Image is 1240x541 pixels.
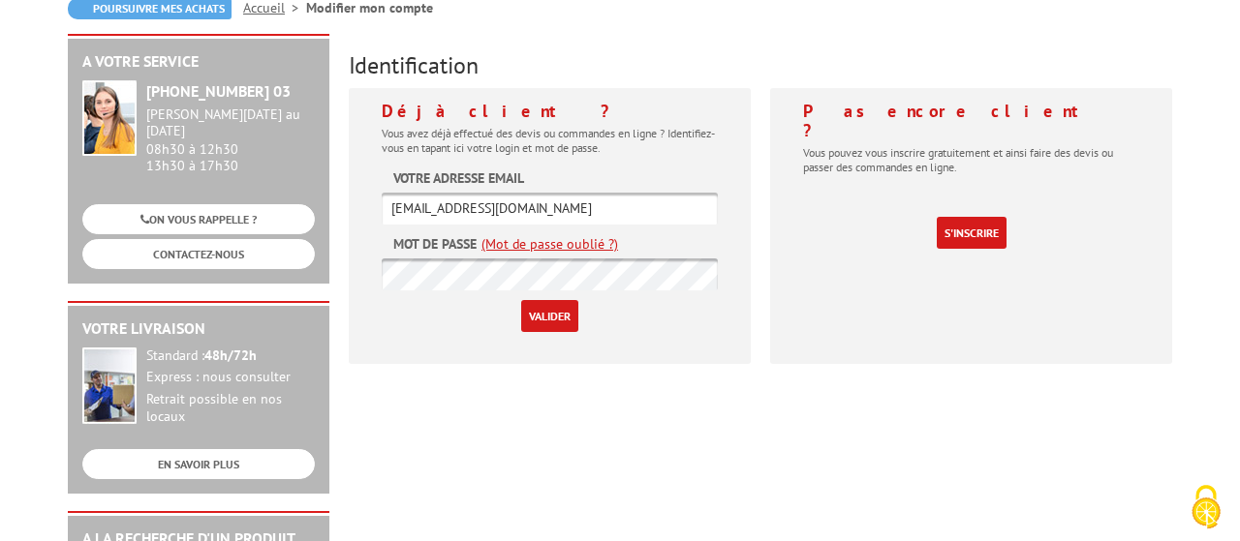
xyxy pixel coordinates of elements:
[803,145,1139,174] p: Vous pouvez vous inscrire gratuitement et ainsi faire des devis ou passer des commandes en ligne.
[82,347,137,424] img: widget-livraison.jpg
[146,106,315,173] div: 08h30 à 12h30 13h30 à 17h30
[204,346,257,364] strong: 48h/72h
[82,320,315,338] h2: Votre livraison
[521,300,578,332] input: Valider
[82,449,315,479] a: EN SAVOIR PLUS
[82,239,315,269] a: CONTACTEZ-NOUS
[481,234,618,254] a: (Mot de passe oublié ?)
[1172,475,1240,541] button: Cookies (fenêtre modale)
[382,102,718,121] h4: Déjà client ?
[82,80,137,156] img: widget-service.jpg
[82,204,315,234] a: ON VOUS RAPPELLE ?
[803,102,1139,140] h4: Pas encore client ?
[1182,483,1230,531] img: Cookies (fenêtre modale)
[393,234,477,254] label: Mot de passe
[146,81,291,101] strong: [PHONE_NUMBER] 03
[382,126,718,155] p: Vous avez déjà effectué des devis ou commandes en ligne ? Identifiez-vous en tapant ici votre log...
[349,53,1172,78] h3: Identification
[82,53,315,71] h2: A votre service
[146,106,315,139] div: [PERSON_NAME][DATE] au [DATE]
[146,369,315,386] div: Express : nous consulter
[937,217,1007,249] a: S'inscrire
[146,347,315,365] div: Standard :
[146,391,315,426] div: Retrait possible en nos locaux
[393,168,524,188] label: Votre adresse email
